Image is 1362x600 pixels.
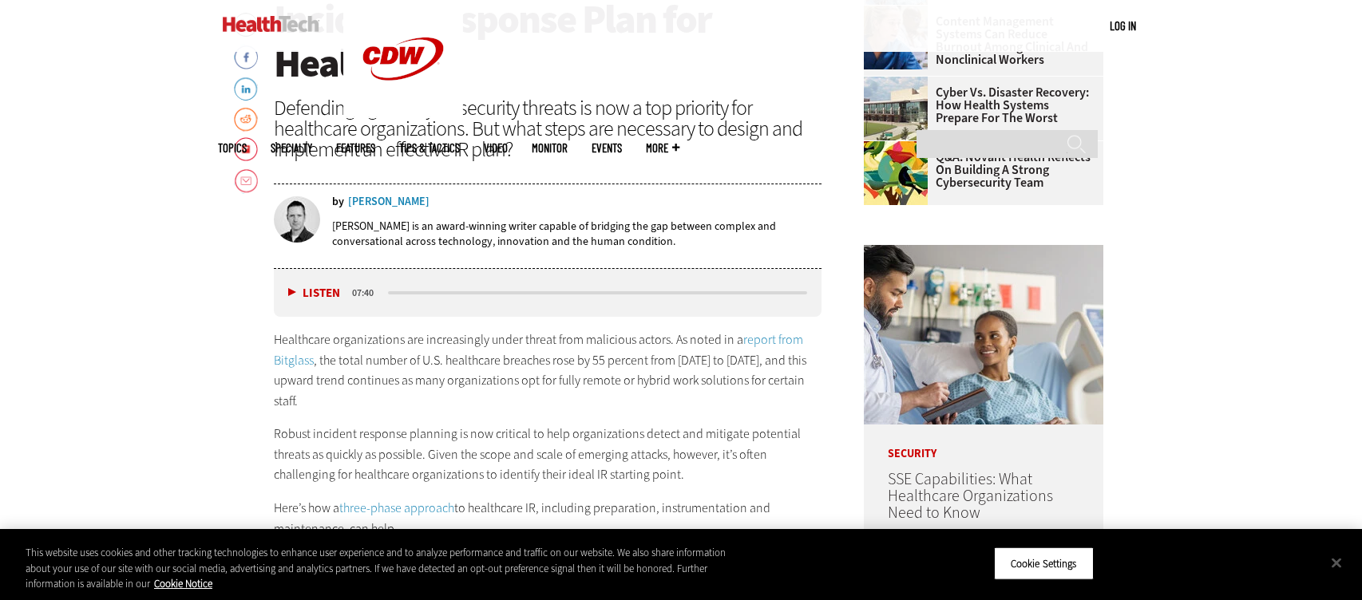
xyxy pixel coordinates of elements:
[864,151,1094,189] a: Q&A: Novant Health Reflects on Building a Strong Cybersecurity Team
[26,545,749,592] div: This website uses cookies and other tracking technologies to enhance user experience and to analy...
[274,196,320,243] img: Doug Bonderud
[646,142,679,154] span: More
[274,330,822,411] p: Healthcare organizations are increasingly under threat from malicious actors. As noted in a , the...
[154,577,212,590] a: More information about your privacy
[888,468,1053,523] a: SSE Capabilities: What Healthcare Organizations Need to Know
[1110,18,1136,33] a: Log in
[864,245,1103,424] img: Doctor speaking with patient
[994,547,1094,580] button: Cookie Settings
[274,424,822,485] p: Robust incident response planning is now critical to help organizations detect and mitigate poten...
[399,142,460,154] a: Tips & Tactics
[532,142,568,154] a: MonITor
[271,142,312,154] span: Specialty
[343,105,463,122] a: CDW
[484,142,508,154] a: Video
[864,141,936,154] a: abstract illustration of a tree
[274,498,822,539] p: Here’s how a to healthcare IR, including preparation, instrumentation and maintenance, can help.
[339,499,454,516] a: three-phase approach
[218,142,247,154] span: Topics
[1110,18,1136,34] div: User menu
[274,269,822,317] div: media player
[223,16,319,32] img: Home
[274,331,803,369] a: report from Bitglass
[864,424,1103,460] p: Security
[336,142,375,154] a: Features
[288,287,340,299] button: Listen
[332,196,344,207] span: by
[348,196,430,207] a: [PERSON_NAME]
[1319,545,1354,580] button: Close
[332,219,822,249] p: [PERSON_NAME] is an award-winning writer capable of bridging the gap between complex and conversa...
[350,286,386,300] div: duration
[864,141,928,205] img: abstract illustration of a tree
[592,142,622,154] a: Events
